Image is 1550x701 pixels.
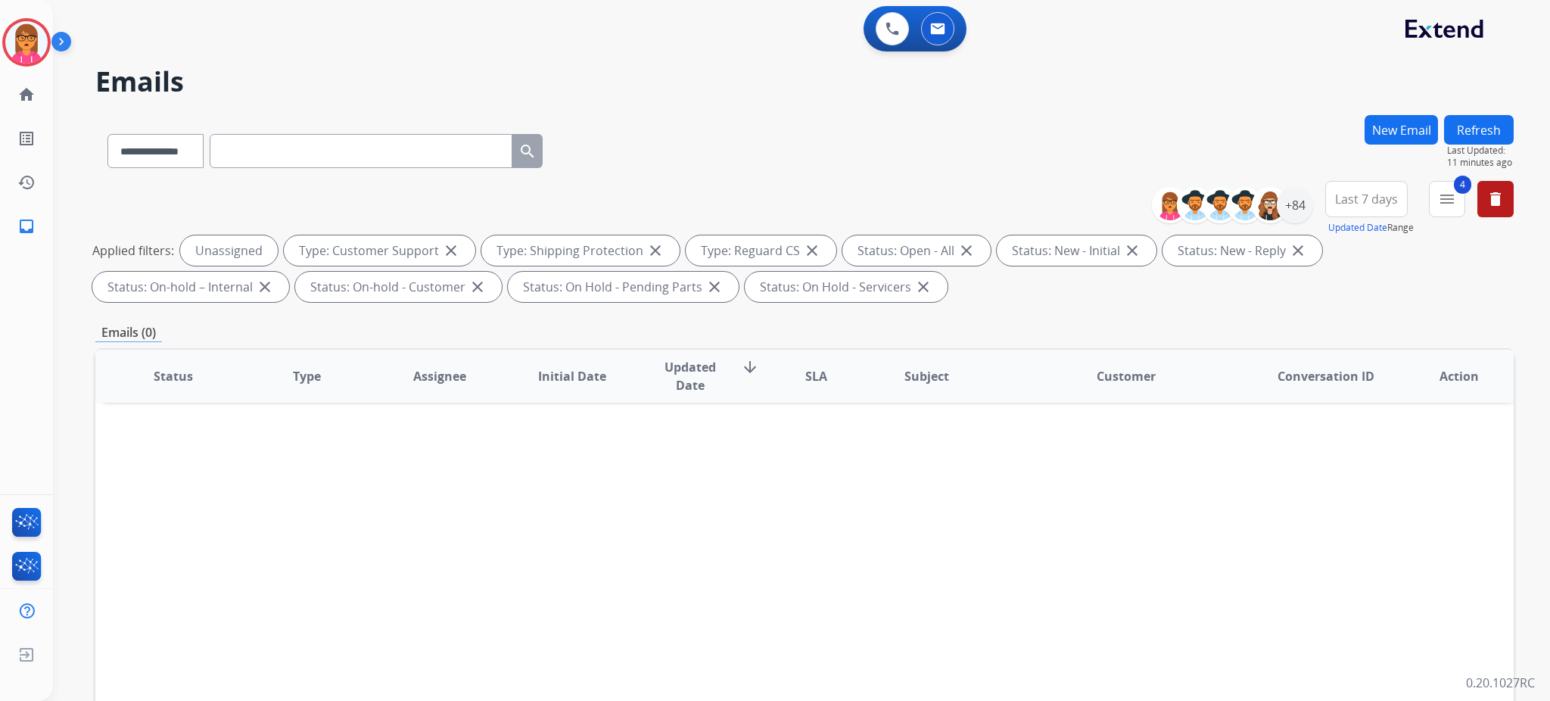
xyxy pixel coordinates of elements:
span: SLA [805,367,827,385]
span: Initial Date [538,367,606,385]
mat-icon: menu [1438,190,1456,208]
div: Status: On-hold – Internal [92,272,289,302]
span: Status [154,367,193,385]
mat-icon: delete [1486,190,1505,208]
div: Status: On Hold - Servicers [745,272,948,302]
span: Assignee [413,367,466,385]
div: Unassigned [180,235,278,266]
mat-icon: close [468,278,487,296]
span: Customer [1097,367,1156,385]
div: +84 [1277,187,1313,223]
mat-icon: close [803,241,821,260]
div: Status: New - Initial [997,235,1156,266]
img: avatar [5,21,48,64]
p: Applied filters: [92,241,174,260]
mat-icon: close [256,278,274,296]
span: Updated Date [652,358,730,394]
mat-icon: close [646,241,665,260]
p: 0.20.1027RC [1466,674,1535,692]
mat-icon: close [705,278,724,296]
mat-icon: list_alt [17,129,36,148]
div: Type: Shipping Protection [481,235,680,266]
mat-icon: close [1289,241,1307,260]
span: Subject [904,367,949,385]
span: Last 7 days [1335,196,1398,202]
mat-icon: close [914,278,932,296]
div: Type: Reguard CS [686,235,836,266]
mat-icon: close [957,241,976,260]
button: Updated Date [1328,222,1387,234]
div: Status: On-hold - Customer [295,272,502,302]
span: 11 minutes ago [1447,157,1514,169]
div: Status: New - Reply [1162,235,1322,266]
mat-icon: close [1123,241,1141,260]
mat-icon: arrow_downward [741,358,759,376]
span: Conversation ID [1278,367,1374,385]
span: Type [293,367,321,385]
button: New Email [1365,115,1438,145]
div: Type: Customer Support [284,235,475,266]
mat-icon: inbox [17,217,36,235]
th: Action [1380,350,1514,403]
div: Status: On Hold - Pending Parts [508,272,739,302]
mat-icon: close [442,241,460,260]
button: 4 [1429,181,1465,217]
p: Emails (0) [95,323,162,342]
span: Last Updated: [1447,145,1514,157]
h2: Emails [95,67,1514,97]
span: Range [1328,221,1414,234]
mat-icon: history [17,173,36,192]
div: Status: Open - All [842,235,991,266]
button: Refresh [1444,115,1514,145]
mat-icon: search [518,142,537,160]
button: Last 7 days [1325,181,1408,217]
span: 4 [1454,176,1471,194]
mat-icon: home [17,86,36,104]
